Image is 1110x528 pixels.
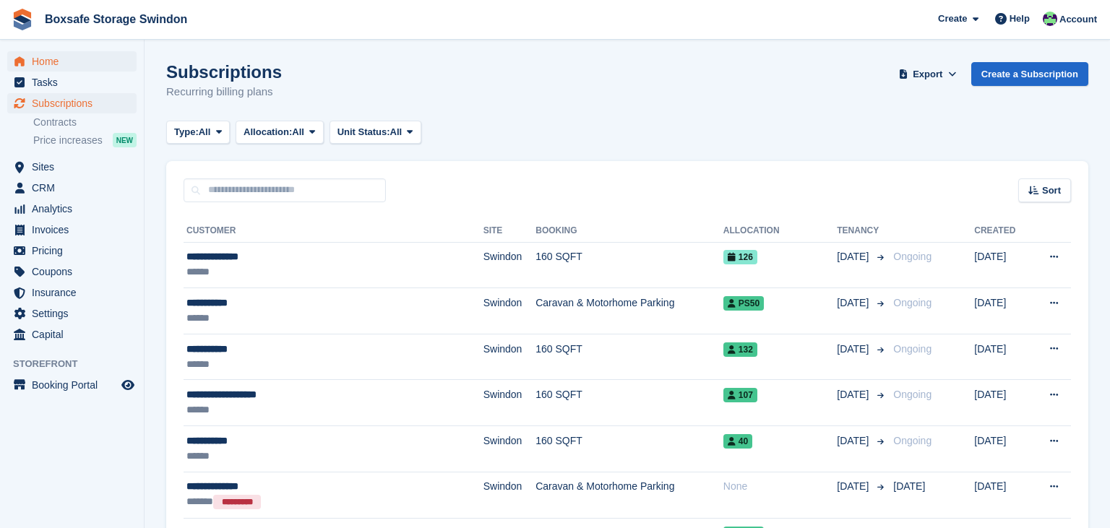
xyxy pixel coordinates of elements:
span: Ongoing [893,389,932,400]
td: Caravan & Motorhome Parking [535,472,723,518]
span: All [390,125,403,139]
span: [DATE] [837,479,872,494]
td: Swindon [483,242,536,288]
h1: Subscriptions [166,62,282,82]
a: menu [7,157,137,177]
span: 40 [723,434,752,449]
td: 160 SQFT [535,426,723,472]
a: menu [7,51,137,72]
th: Tenancy [837,220,887,243]
div: None [723,479,837,494]
td: Swindon [483,288,536,334]
td: [DATE] [974,242,1030,288]
span: PS50 [723,296,764,311]
td: [DATE] [974,472,1030,518]
a: menu [7,303,137,324]
a: menu [7,375,137,395]
a: menu [7,324,137,345]
span: Tasks [32,72,119,92]
span: [DATE] [893,480,925,492]
span: Booking Portal [32,375,119,395]
span: Analytics [32,199,119,219]
a: menu [7,72,137,92]
td: [DATE] [974,288,1030,334]
span: [DATE] [837,295,872,311]
a: Boxsafe Storage Swindon [39,7,193,31]
a: Price increases NEW [33,132,137,148]
span: Ongoing [893,435,932,446]
th: Created [974,220,1030,243]
div: NEW [113,133,137,147]
button: Unit Status: All [330,121,421,144]
th: Customer [184,220,483,243]
a: Preview store [119,376,137,394]
span: Storefront [13,357,144,371]
button: Export [896,62,960,86]
a: Create a Subscription [971,62,1088,86]
img: stora-icon-8386f47178a22dfd0bd8f6a31ec36ba5ce8667c1dd55bd0f319d3a0aa187defe.svg [12,9,33,30]
a: menu [7,261,137,282]
a: menu [7,178,137,198]
a: menu [7,93,137,113]
span: Coupons [32,261,119,282]
td: Swindon [483,426,536,472]
td: [DATE] [974,380,1030,426]
span: Help [1010,12,1030,26]
span: Allocation: [244,125,292,139]
td: [DATE] [974,334,1030,380]
td: 160 SQFT [535,242,723,288]
td: 160 SQFT [535,334,723,380]
span: Ongoing [893,343,932,355]
button: Allocation: All [236,121,324,144]
td: Swindon [483,334,536,380]
span: [DATE] [837,387,872,402]
span: Home [32,51,119,72]
td: Swindon [483,380,536,426]
span: Sort [1042,183,1061,198]
span: All [292,125,304,139]
span: Type: [174,125,199,139]
span: Unit Status: [337,125,390,139]
img: Kim Virabi [1043,12,1057,26]
span: [DATE] [837,433,872,449]
span: Ongoing [893,297,932,308]
td: Swindon [483,472,536,518]
span: Price increases [33,134,103,147]
a: menu [7,199,137,219]
td: Caravan & Motorhome Parking [535,288,723,334]
a: Contracts [33,116,137,129]
span: Account [1059,12,1097,27]
a: menu [7,220,137,240]
th: Site [483,220,536,243]
span: 126 [723,250,757,264]
span: CRM [32,178,119,198]
span: Sites [32,157,119,177]
span: Invoices [32,220,119,240]
span: All [199,125,211,139]
th: Booking [535,220,723,243]
span: Pricing [32,241,119,261]
td: [DATE] [974,426,1030,472]
a: menu [7,282,137,303]
span: [DATE] [837,249,872,264]
span: Ongoing [893,251,932,262]
p: Recurring billing plans [166,84,282,100]
button: Type: All [166,121,230,144]
span: Settings [32,303,119,324]
span: Create [938,12,967,26]
span: Subscriptions [32,93,119,113]
span: Insurance [32,282,119,303]
span: [DATE] [837,342,872,357]
th: Allocation [723,220,837,243]
span: 132 [723,342,757,357]
a: menu [7,241,137,261]
span: 107 [723,388,757,402]
span: Export [913,67,942,82]
td: 160 SQFT [535,380,723,426]
span: Capital [32,324,119,345]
